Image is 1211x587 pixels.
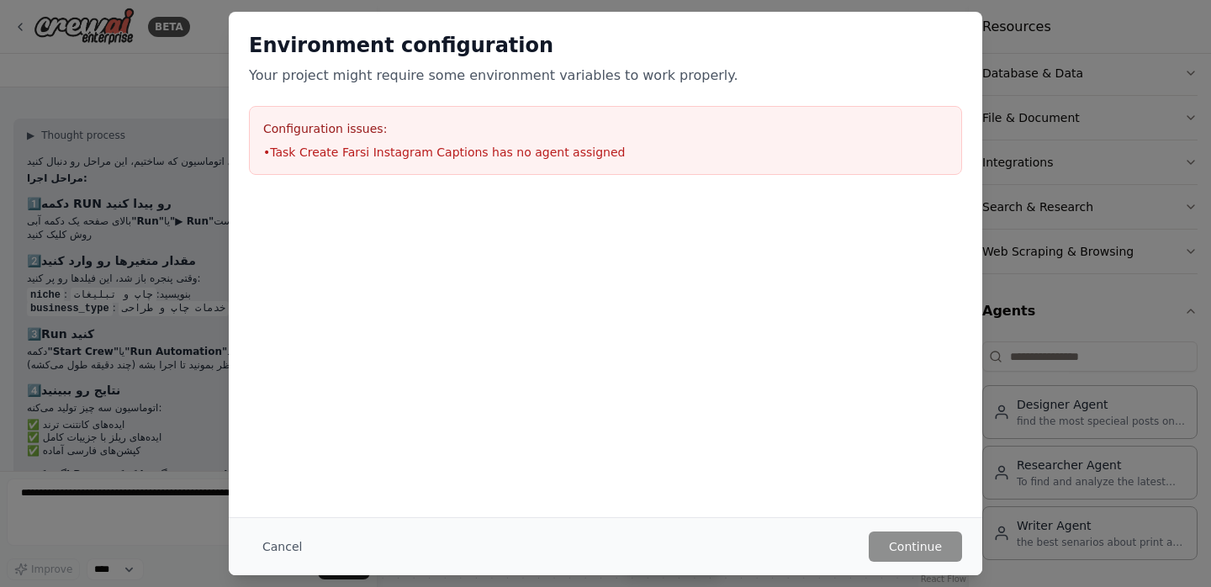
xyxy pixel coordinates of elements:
[249,531,315,562] button: Cancel
[249,32,962,59] h2: Environment configuration
[869,531,962,562] button: Continue
[263,120,948,137] h3: Configuration issues:
[249,66,962,86] p: Your project might require some environment variables to work properly.
[263,144,948,161] li: • Task Create Farsi Instagram Captions has no agent assigned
